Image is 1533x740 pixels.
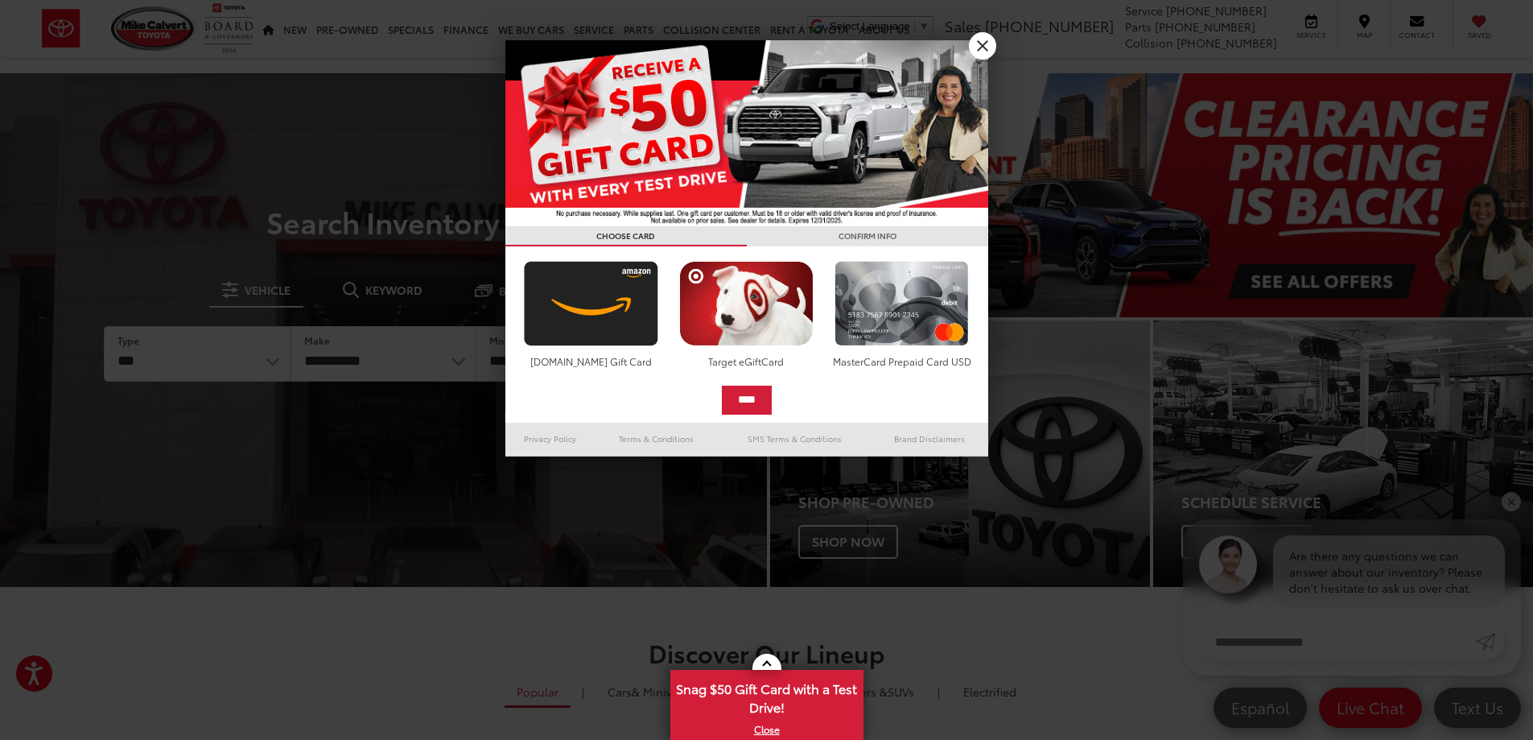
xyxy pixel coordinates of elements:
div: MasterCard Prepaid Card USD [830,354,973,368]
a: SMS Terms & Conditions [719,429,871,449]
div: Target eGiftCard [675,354,818,368]
span: Snag $50 Gift Card with a Test Drive! [672,672,862,721]
h3: CHOOSE CARD [505,226,747,246]
img: mastercard.png [830,261,973,346]
a: Privacy Policy [505,429,595,449]
img: amazoncard.png [520,261,662,346]
div: [DOMAIN_NAME] Gift Card [520,354,662,368]
a: Terms & Conditions [595,429,718,449]
img: targetcard.png [675,261,818,346]
h3: CONFIRM INFO [747,226,988,246]
a: Brand Disclaimers [871,429,988,449]
img: 55838_top_625864.jpg [505,40,988,226]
